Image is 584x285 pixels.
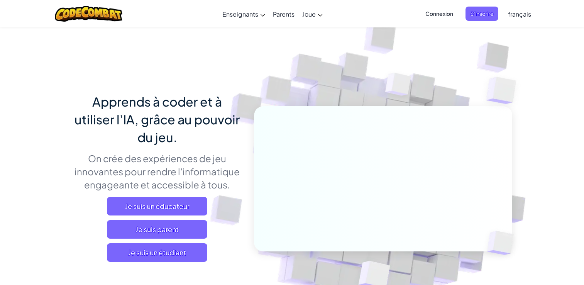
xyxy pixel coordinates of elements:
[371,58,426,115] img: Overlap cubes
[504,3,535,24] a: français
[107,243,207,262] button: Je suis un étudiant
[222,10,258,18] span: Enseignants
[508,10,531,18] span: français
[302,10,316,18] span: Joue
[466,7,498,21] button: S'inscrire
[474,215,532,271] img: Overlap cubes
[74,94,240,145] span: Apprends à coder et à utiliser l'IA, grâce au pouvoir du jeu.
[269,3,298,24] a: Parents
[218,3,269,24] a: Enseignants
[471,58,538,123] img: Overlap cubes
[421,7,458,21] button: Connexion
[72,152,242,191] p: On crée des expériences de jeu innovantes pour rendre l'informatique engageante et accessible à t...
[55,6,122,22] img: CodeCombat logo
[107,220,207,239] a: Je suis parent
[298,3,327,24] a: Joue
[107,197,207,215] a: Je suis un éducateur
